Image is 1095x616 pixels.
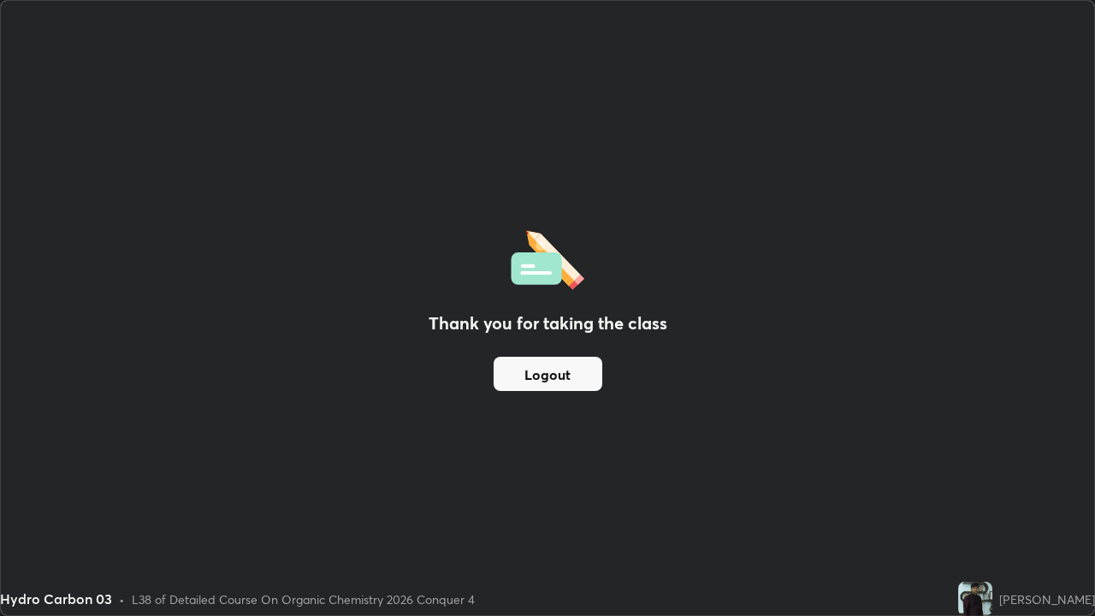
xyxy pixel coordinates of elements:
h2: Thank you for taking the class [429,311,667,336]
div: L38 of Detailed Course On Organic Chemistry 2026 Conquer 4 [132,590,475,608]
img: offlineFeedback.1438e8b3.svg [511,225,584,290]
button: Logout [494,357,602,391]
img: 70a7b9c5bbf14792b649b16145bbeb89.jpg [958,582,992,616]
div: [PERSON_NAME] [999,590,1095,608]
div: • [119,590,125,608]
